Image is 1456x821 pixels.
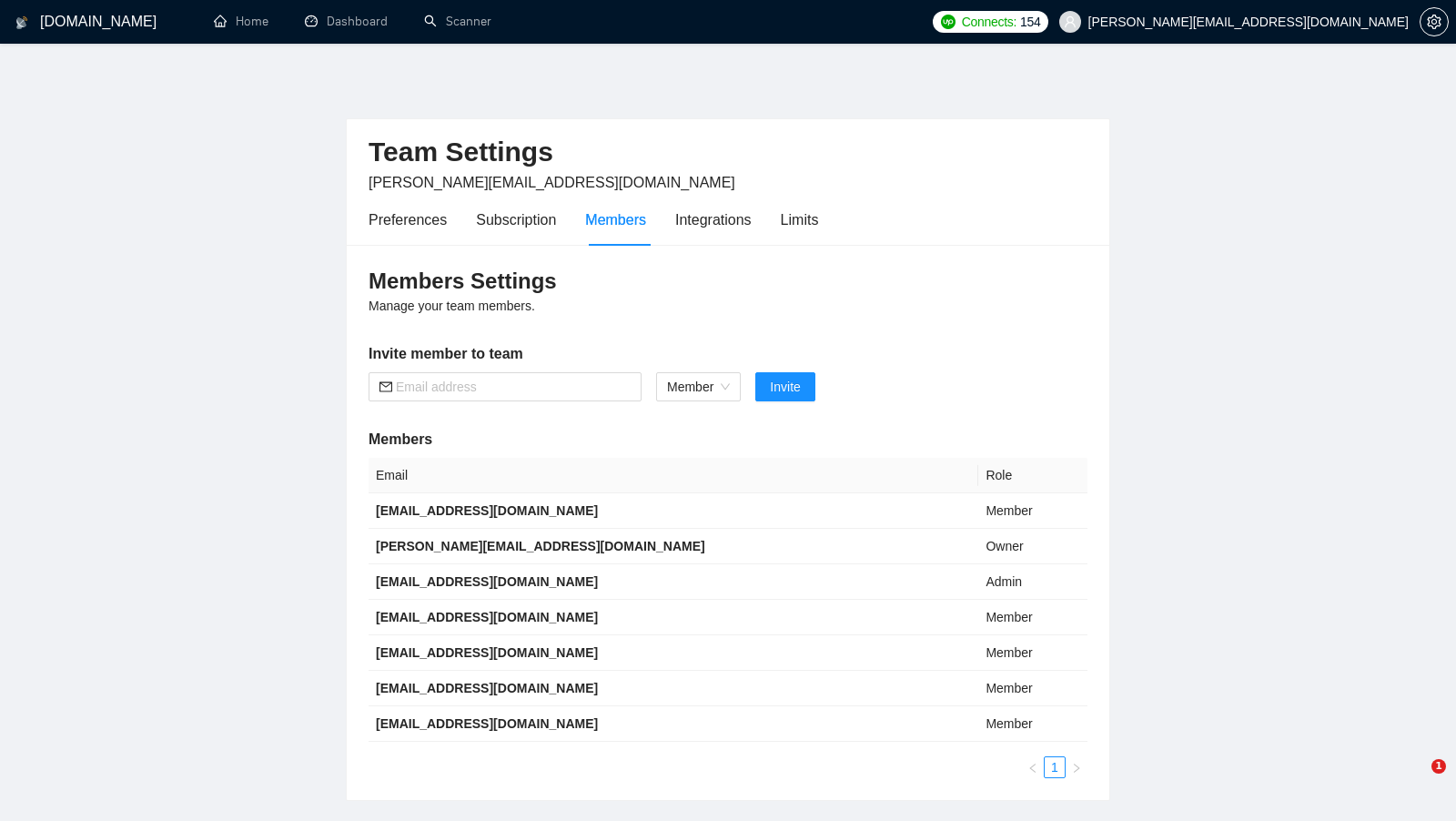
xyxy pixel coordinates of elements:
[376,574,598,589] b: [EMAIL_ADDRESS][DOMAIN_NAME]
[424,14,491,29] a: searchScanner
[369,429,1087,451] h5: Members
[369,134,1087,171] h2: Team Settings
[1066,756,1087,778] li: Next Page
[1066,756,1087,778] button: right
[978,706,1087,742] td: Member
[369,299,535,313] span: Manage your team members.
[376,681,598,695] b: [EMAIL_ADDRESS][DOMAIN_NAME]
[1022,756,1044,778] button: left
[962,12,1016,32] span: Connects:
[379,380,392,393] span: mail
[978,493,1087,529] td: Member
[781,208,819,231] div: Limits
[667,373,730,400] span: Member
[1044,756,1066,778] li: 1
[376,716,598,731] b: [EMAIL_ADDRESS][DOMAIN_NAME]
[305,14,388,29] a: dashboardDashboard
[978,529,1087,564] td: Owner
[396,377,631,397] input: Email address
[1020,12,1040,32] span: 154
[1064,15,1077,28] span: user
[1421,15,1448,29] span: setting
[15,8,28,37] img: logo
[376,645,598,660] b: [EMAIL_ADDRESS][DOMAIN_NAME]
[770,377,800,397] span: Invite
[978,671,1087,706] td: Member
[978,458,1087,493] th: Role
[978,635,1087,671] td: Member
[369,267,1087,296] h3: Members Settings
[369,458,978,493] th: Email
[369,343,1087,365] h5: Invite member to team
[1420,7,1449,36] button: setting
[1431,759,1446,774] span: 1
[1420,15,1449,29] a: setting
[376,539,705,553] b: [PERSON_NAME][EMAIL_ADDRESS][DOMAIN_NAME]
[1045,757,1065,777] a: 1
[978,564,1087,600] td: Admin
[675,208,752,231] div: Integrations
[376,503,598,518] b: [EMAIL_ADDRESS][DOMAIN_NAME]
[376,610,598,624] b: [EMAIL_ADDRESS][DOMAIN_NAME]
[585,208,646,231] div: Members
[755,372,814,401] button: Invite
[369,208,447,231] div: Preferences
[1022,756,1044,778] li: Previous Page
[941,15,955,29] img: upwork-logo.png
[214,14,268,29] a: homeHome
[1394,759,1438,803] iframe: Intercom live chat
[1071,763,1082,774] span: right
[476,208,556,231] div: Subscription
[369,175,735,190] span: [PERSON_NAME][EMAIL_ADDRESS][DOMAIN_NAME]
[978,600,1087,635] td: Member
[1027,763,1038,774] span: left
